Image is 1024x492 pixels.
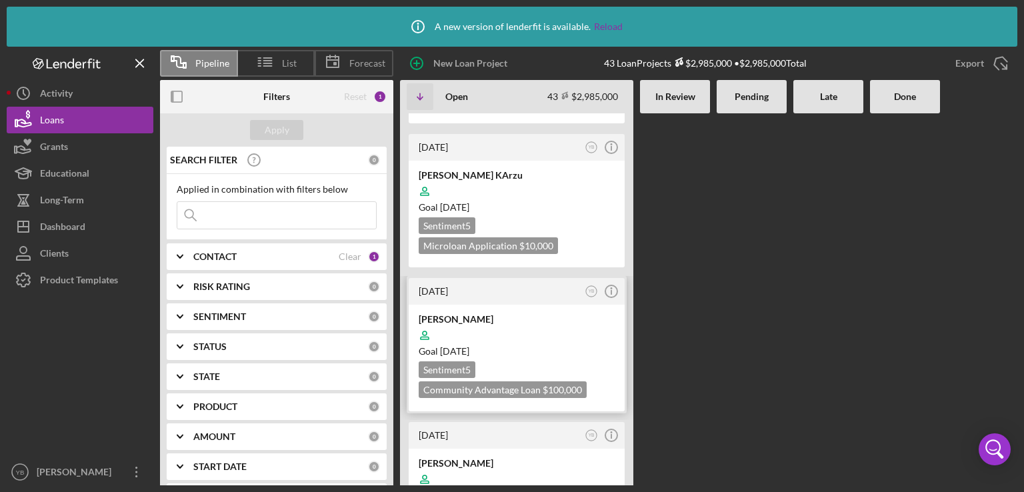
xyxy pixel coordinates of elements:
button: Long-Term [7,187,153,213]
b: SENTIMENT [193,311,246,322]
text: YB [16,469,25,476]
div: Loans [40,107,64,137]
b: Open [445,91,468,102]
b: STATE [193,371,220,382]
time: 2025-09-02 14:32 [419,285,448,297]
div: [PERSON_NAME] KArzu [419,169,615,182]
button: Activity [7,80,153,107]
div: 0 [368,281,380,293]
button: Educational [7,160,153,187]
button: Product Templates [7,267,153,293]
span: Goal [419,345,469,357]
b: CONTACT [193,251,237,262]
b: STATUS [193,341,227,352]
button: Loans [7,107,153,133]
button: YB [583,283,601,301]
div: New Loan Project [433,50,507,77]
div: Clients [40,240,69,270]
div: Microloan Application [419,237,558,254]
b: START DATE [193,461,247,472]
span: $100,000 [543,384,582,395]
div: Clear [339,251,361,262]
div: Sentiment 5 [419,217,475,234]
b: AMOUNT [193,431,235,442]
div: 0 [368,371,380,383]
div: 0 [368,401,380,413]
div: [PERSON_NAME] [419,457,615,470]
span: List [282,58,297,69]
div: Reset [344,91,367,102]
a: [DATE]YB[PERSON_NAME] KArzuGoal [DATE]Sentiment5Microloan Application $10,000 [407,132,627,269]
text: YB [589,289,595,293]
span: Forecast [349,58,385,69]
div: 43 Loan Projects • $2,985,000 Total [604,57,807,69]
b: Late [820,91,837,102]
time: 2025-09-02 23:28 [419,141,448,153]
div: A new version of lenderfit is available. [401,10,623,43]
button: New Loan Project [400,50,521,77]
b: PRODUCT [193,401,237,412]
div: Community Advantage Loan [419,381,587,398]
div: 0 [368,461,380,473]
b: RISK RATING [193,281,250,292]
div: Applied in combination with filters below [177,184,377,195]
button: Dashboard [7,213,153,240]
div: Apply [265,120,289,140]
button: Export [942,50,1017,77]
text: YB [589,145,595,149]
b: Filters [263,91,290,102]
span: Goal [419,201,469,213]
div: 0 [368,311,380,323]
time: 2025-09-01 14:49 [419,429,448,441]
div: [PERSON_NAME] [419,313,615,326]
button: Apply [250,120,303,140]
b: SEARCH FILTER [170,155,237,165]
div: 0 [368,154,380,166]
a: Reload [594,21,623,32]
div: Activity [40,80,73,110]
div: Sentiment 5 [419,361,475,378]
div: Product Templates [40,267,118,297]
div: $2,985,000 [671,57,732,69]
b: In Review [655,91,695,102]
b: Pending [735,91,769,102]
span: $10,000 [519,240,553,251]
span: Pipeline [195,58,229,69]
div: 43 $2,985,000 [547,91,618,102]
time: 11/11/2025 [440,345,469,357]
text: YB [589,433,595,437]
div: Grants [40,133,68,163]
div: 0 [368,341,380,353]
div: Export [955,50,984,77]
button: Clients [7,240,153,267]
div: 1 [373,90,387,103]
b: Done [894,91,916,102]
div: Open Intercom Messenger [979,433,1011,465]
button: YB [583,139,601,157]
div: Dashboard [40,213,85,243]
button: Grants [7,133,153,160]
div: [PERSON_NAME] [33,459,120,489]
div: Long-Term [40,187,84,217]
button: YB [583,427,601,445]
div: 0 [368,431,380,443]
time: 10/17/2025 [440,201,469,213]
button: YB[PERSON_NAME] [7,459,153,485]
div: Educational [40,160,89,190]
a: [DATE]YB[PERSON_NAME]Goal [DATE]Sentiment5Community Advantage Loan $100,000 [407,276,627,413]
div: 1 [368,251,380,263]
